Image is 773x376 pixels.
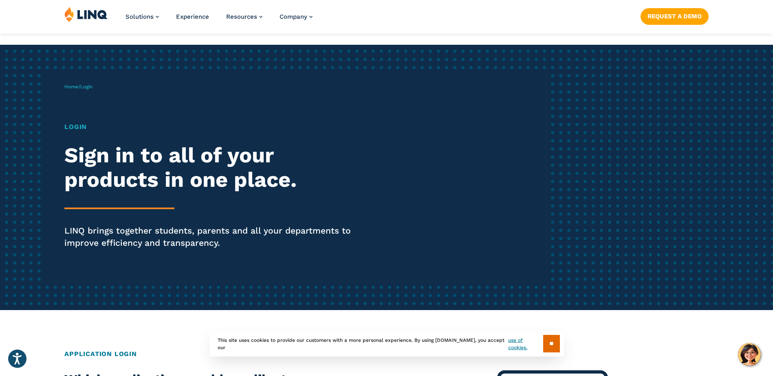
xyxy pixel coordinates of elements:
span: Login [80,84,92,90]
a: Request a Demo [641,8,709,24]
span: Resources [226,13,257,20]
h1: Login [64,122,362,132]
h2: Sign in to all of your products in one place. [64,143,362,192]
div: This site uses cookies to provide our customers with a more personal experience. By using [DOMAIN... [209,331,564,356]
p: LINQ brings together students, parents and all your departments to improve efficiency and transpa... [64,225,362,249]
a: Company [280,13,313,20]
a: Experience [176,13,209,20]
a: Resources [226,13,262,20]
span: Company [280,13,307,20]
a: Solutions [126,13,159,20]
img: LINQ | K‑12 Software [64,7,108,22]
span: Solutions [126,13,154,20]
span: / [64,84,92,90]
nav: Primary Navigation [126,7,313,33]
a: Home [64,84,78,90]
button: Hello, have a question? Let’s chat. [738,343,761,366]
a: use of cookies. [508,337,543,351]
nav: Button Navigation [641,7,709,24]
